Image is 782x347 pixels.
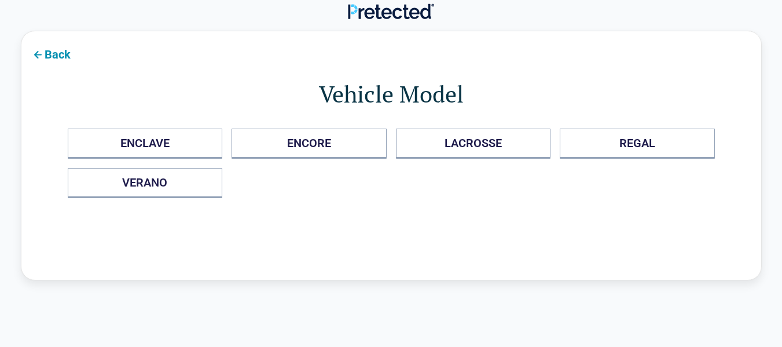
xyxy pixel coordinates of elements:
button: VERANO [68,168,223,198]
h1: Vehicle Model [68,78,715,110]
button: REGAL [560,129,715,159]
button: LACROSSE [396,129,551,159]
button: Back [21,41,80,67]
button: ENCORE [232,129,387,159]
button: ENCLAVE [68,129,223,159]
